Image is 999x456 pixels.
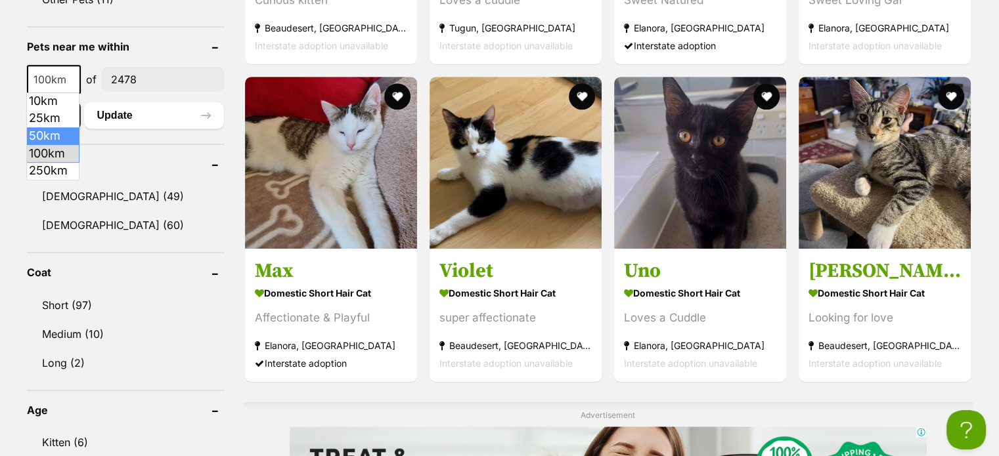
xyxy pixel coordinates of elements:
[27,182,224,210] a: [DEMOGRAPHIC_DATA] (49)
[614,248,786,381] a: Uno Domestic Short Hair Cat Loves a Cuddle Elanora, [GEOGRAPHIC_DATA] Interstate adoption unavail...
[84,102,224,129] button: Update
[245,77,417,249] img: Max - Domestic Short Hair Cat
[27,145,79,163] li: 100km
[245,248,417,381] a: Max Domestic Short Hair Cat Affectionate & Playful Elanora, [GEOGRAPHIC_DATA] Interstate adoption
[27,110,79,127] li: 25km
[439,283,592,302] strong: Domestic Short Hair Cat
[27,65,81,94] span: 100km
[624,37,776,54] div: Interstate adoption
[255,258,407,283] h3: Max
[439,357,573,368] span: Interstate adoption unavailable
[255,354,407,371] div: Interstate adoption
[255,40,388,51] span: Interstate adoption unavailable
[439,19,592,37] strong: Tugun, [GEOGRAPHIC_DATA]
[27,404,224,416] header: Age
[27,211,224,239] a: [DEMOGRAPHIC_DATA] (60)
[614,77,786,249] img: Uno - Domestic Short Hair Cat
[27,266,224,278] header: Coat
[27,428,224,456] a: Kitten (6)
[946,410,986,449] iframe: Help Scout Beacon - Open
[569,83,595,110] button: favourite
[27,162,79,180] li: 250km
[255,283,407,302] strong: Domestic Short Hair Cat
[86,72,97,87] span: of
[27,291,224,319] a: Short (97)
[27,127,79,145] li: 50km
[384,83,411,110] button: favourite
[102,67,224,92] input: postcode
[430,77,602,249] img: Violet - Domestic Short Hair Cat
[799,248,971,381] a: [PERSON_NAME] Domestic Short Hair Cat Looking for love Beaudesert, [GEOGRAPHIC_DATA] Interstate a...
[27,93,79,110] li: 10km
[624,19,776,37] strong: Elanora, [GEOGRAPHIC_DATA]
[939,83,965,110] button: favourite
[809,357,942,368] span: Interstate adoption unavailable
[809,40,942,51] span: Interstate adoption unavailable
[809,283,961,302] strong: Domestic Short Hair Cat
[27,158,224,170] header: Gender
[430,248,602,381] a: Violet Domestic Short Hair Cat super affectionate Beaudesert, [GEOGRAPHIC_DATA] Interstate adopti...
[624,308,776,326] div: Loves a Cuddle
[27,320,224,348] a: Medium (10)
[809,308,961,326] div: Looking for love
[624,283,776,302] strong: Domestic Short Hair Cat
[255,19,407,37] strong: Beaudesert, [GEOGRAPHIC_DATA]
[624,258,776,283] h3: Uno
[255,308,407,326] div: Affectionate & Playful
[27,41,224,52] header: Pets near me within
[27,349,224,377] a: Long (2)
[28,70,79,89] span: 100km
[809,19,961,37] strong: Elanora, [GEOGRAPHIC_DATA]
[624,336,776,354] strong: Elanora, [GEOGRAPHIC_DATA]
[799,77,971,249] img: Twiggy - Domestic Short Hair Cat
[439,40,573,51] span: Interstate adoption unavailable
[753,83,780,110] button: favourite
[809,336,961,354] strong: Beaudesert, [GEOGRAPHIC_DATA]
[439,308,592,326] div: super affectionate
[809,258,961,283] h3: [PERSON_NAME]
[255,336,407,354] strong: Elanora, [GEOGRAPHIC_DATA]
[439,258,592,283] h3: Violet
[439,336,592,354] strong: Beaudesert, [GEOGRAPHIC_DATA]
[624,357,757,368] span: Interstate adoption unavailable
